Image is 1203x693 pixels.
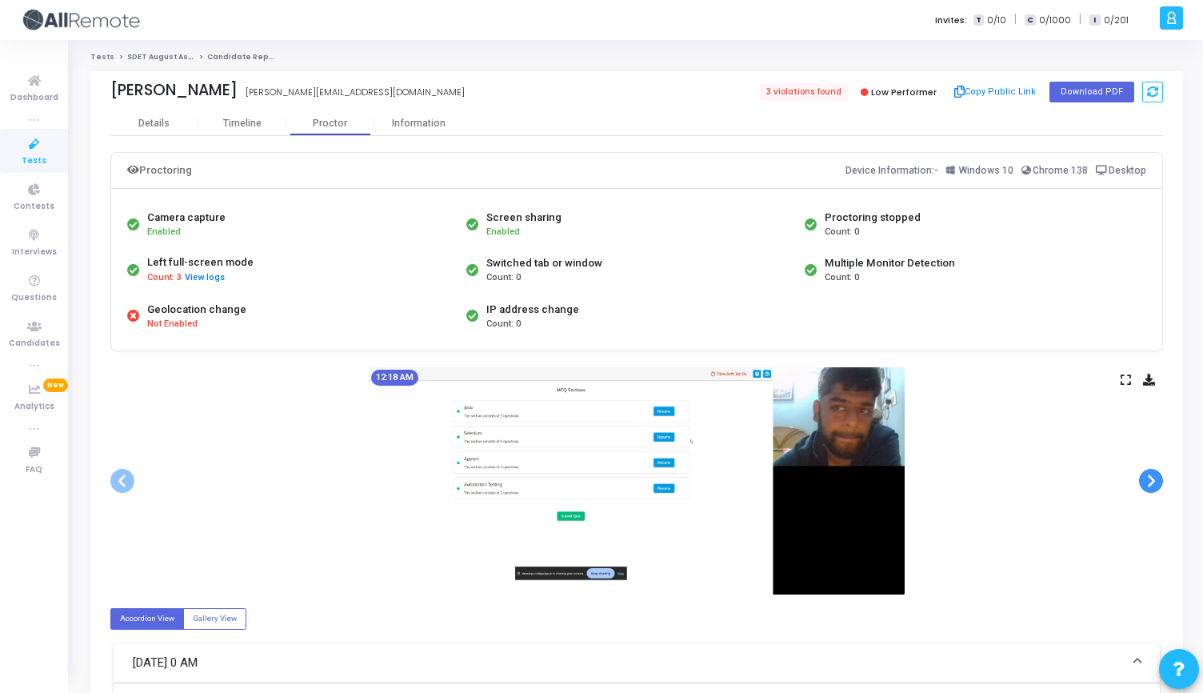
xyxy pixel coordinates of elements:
div: Device Information:- [845,161,1147,180]
span: Tests [22,154,46,168]
div: Proctor [286,118,374,130]
label: Accordion View [110,608,184,630]
span: Candidate Report [207,52,281,62]
div: Proctoring [127,161,192,180]
span: Candidates [9,337,60,351]
div: Information [374,118,462,130]
img: logo [20,4,140,36]
button: View logs [184,270,226,286]
img: screenshot-1754333314625.jpeg [369,367,905,595]
span: 0/1000 [1039,14,1071,27]
nav: breadcrumb [90,52,1183,62]
span: Count: 3 [147,271,182,285]
button: Download PDF [1049,82,1134,102]
span: Questions [11,291,57,305]
span: | [1014,11,1017,28]
button: Copy Public Link [949,80,1041,104]
span: Enabled [147,226,181,237]
div: Switched tab or window [486,255,602,271]
div: IP address change [486,302,579,318]
span: Count: 0 [825,226,859,239]
span: Count: 0 [825,271,859,285]
span: Analytics [14,400,54,414]
mat-expansion-panel-header: [DATE] 0 AM [114,643,1160,683]
a: Tests [90,52,114,62]
div: Screen sharing [486,210,562,226]
div: [PERSON_NAME][EMAIL_ADDRESS][DOMAIN_NAME] [246,86,465,99]
span: Interviews [12,246,57,259]
span: C [1025,14,1035,26]
div: Timeline [223,118,262,130]
label: Invites: [935,14,967,27]
span: Low Performer [871,86,937,98]
div: Multiple Monitor Detection [825,255,955,271]
span: 3 violations found [760,83,848,101]
label: Gallery View [183,608,246,630]
mat-chip: 12:18 AM [371,370,418,386]
mat-panel-title: [DATE] 0 AM [133,654,1121,672]
span: | [1079,11,1081,28]
span: Count: 0 [486,271,521,285]
span: FAQ [26,463,42,477]
div: [PERSON_NAME] [110,81,238,99]
span: I [1089,14,1100,26]
span: Desktop [1109,165,1146,176]
span: New [43,379,68,392]
div: Details [138,118,170,130]
div: Proctoring stopped [825,210,921,226]
span: Windows 10 [959,165,1013,176]
span: Contests [14,200,54,214]
span: 0/10 [987,14,1006,27]
a: SDET August Assessment [127,52,229,62]
span: Not Enabled [147,318,198,331]
span: Enabled [486,226,520,237]
span: Chrome 138 [1033,165,1088,176]
div: Left full-screen mode [147,254,254,270]
span: T [973,14,984,26]
span: Count: 0 [486,318,521,331]
div: Geolocation change [147,302,246,318]
div: Camera capture [147,210,226,226]
span: 0/201 [1104,14,1129,27]
span: Dashboard [10,91,58,105]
